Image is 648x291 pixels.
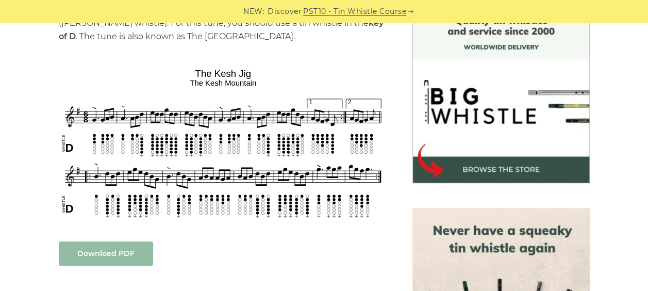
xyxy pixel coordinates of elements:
p: Sheet music notes and tab to play on a tin whistle ([PERSON_NAME] whistle). For this tune, you sh... [59,3,388,43]
span: Discover [268,6,302,18]
span: NEW: [243,6,264,18]
a: Download PDF [59,241,153,266]
a: PST10 - Tin Whistle Course [303,6,406,18]
img: The Kesh Jig Tin Whistle Tabs & Sheet Music [59,64,388,220]
img: BigWhistle Tin Whistle Store [412,6,590,183]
